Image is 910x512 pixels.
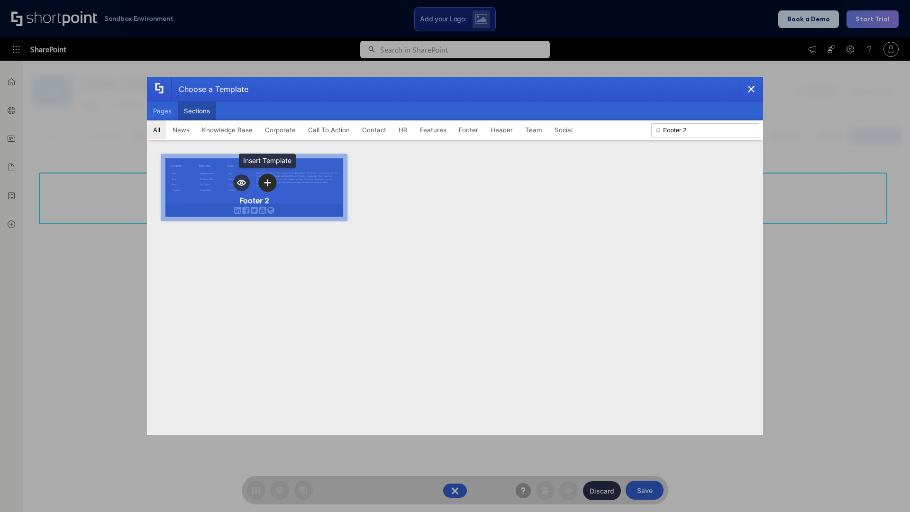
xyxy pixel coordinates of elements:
button: Call To Action [302,120,356,139]
button: Team [519,120,548,139]
button: Footer [453,120,484,139]
iframe: Chat Widget [863,466,910,512]
button: Corporate [259,120,302,139]
button: Social [548,120,579,139]
button: Header [484,120,519,139]
button: News [166,120,196,139]
button: Contact [356,120,392,139]
div: template selector [147,77,763,435]
input: Search [651,123,759,137]
button: All [147,120,166,139]
button: Sections [178,101,216,120]
button: Features [414,120,453,139]
button: Pages [147,101,178,120]
button: Knowledge Base [196,120,259,139]
div: Choose a Template [171,77,248,101]
div: Footer 2 [239,196,269,205]
button: HR [392,120,414,139]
